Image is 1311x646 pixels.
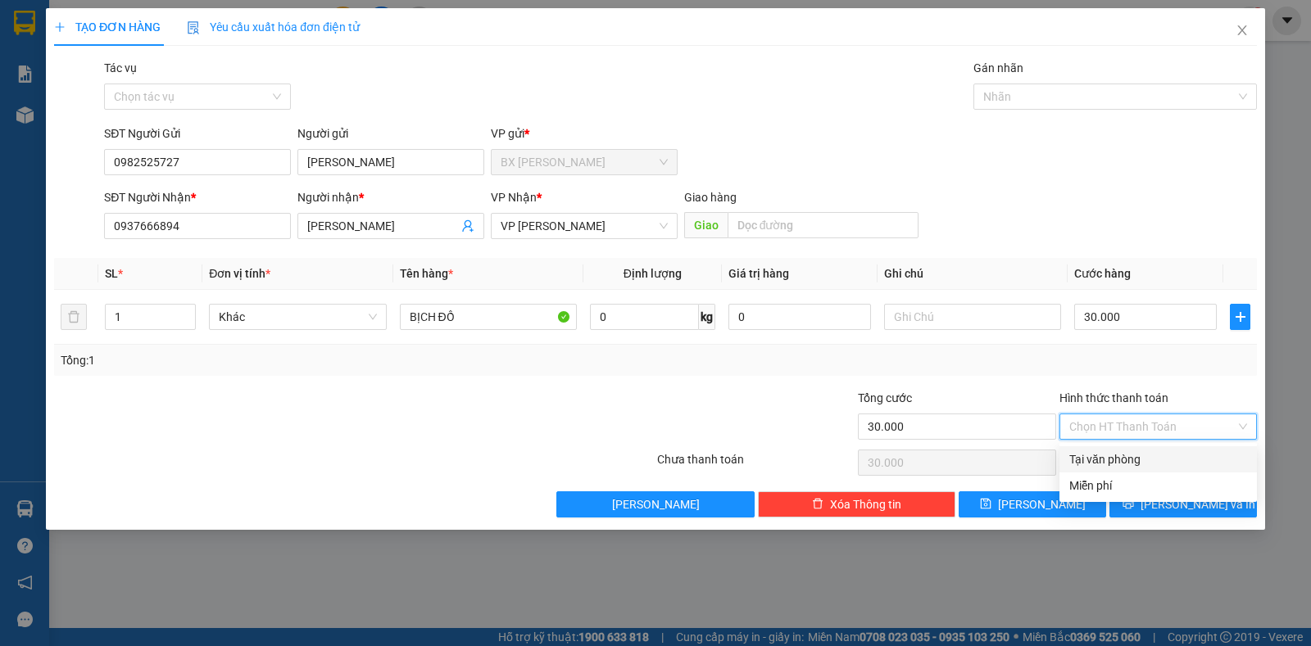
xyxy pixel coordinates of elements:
[728,304,871,330] input: 0
[461,219,474,233] span: user-add
[980,498,991,511] span: save
[14,14,145,53] div: BX [PERSON_NAME]
[187,20,360,34] span: Yêu cầu xuất hóa đơn điện tử
[104,188,291,206] div: SĐT Người Nhận
[297,124,484,142] div: Người gửi
[1230,304,1250,330] button: plus
[491,124,678,142] div: VP gửi
[14,73,145,96] div: 0977997365
[830,495,901,513] span: Xóa Thông tin
[684,212,728,238] span: Giao
[54,20,161,34] span: TẠO ĐƠN HÀNG
[501,214,668,238] span: VP Tân Bình
[61,304,87,330] button: delete
[219,305,376,329] span: Khác
[54,21,66,33] span: plus
[655,450,856,479] div: Chưa thanh toán
[157,16,196,33] span: Nhận:
[14,53,145,73] div: NGUYỆT
[157,14,288,34] div: An Sương
[1069,450,1247,468] div: Tại văn phòng
[884,304,1061,330] input: Ghi Chú
[297,188,484,206] div: Người nhận
[187,21,200,34] img: icon
[878,258,1068,290] th: Ghi chú
[973,61,1023,75] label: Gán nhãn
[728,267,789,280] span: Giá trị hàng
[959,491,1106,517] button: save[PERSON_NAME]
[1236,24,1249,37] span: close
[209,267,270,280] span: Đơn vị tính
[684,191,737,204] span: Giao hàng
[1059,391,1168,404] label: Hình thức thanh toán
[612,495,700,513] span: [PERSON_NAME]
[1219,8,1265,54] button: Close
[501,150,668,174] span: BX Tân Châu
[400,267,453,280] span: Tên hàng
[699,304,715,330] span: kg
[998,495,1086,513] span: [PERSON_NAME]
[758,491,955,517] button: deleteXóa Thông tin
[14,16,39,33] span: Gửi:
[104,124,291,142] div: SĐT Người Gửi
[728,212,919,238] input: Dọc đường
[812,498,823,511] span: delete
[104,61,137,75] label: Tác vụ
[61,351,507,369] div: Tổng: 1
[105,267,118,280] span: SL
[12,106,147,125] div: 50.000
[556,491,754,517] button: [PERSON_NAME]
[400,304,577,330] input: VD: Bàn, Ghế
[1123,498,1134,511] span: printer
[157,53,288,76] div: 0377922410
[491,191,537,204] span: VP Nhận
[858,391,912,404] span: Tổng cước
[1231,310,1250,323] span: plus
[157,34,288,53] div: OANH
[1069,477,1247,495] div: Miễn phí
[1109,491,1257,517] button: printer[PERSON_NAME] và In
[1141,495,1255,513] span: [PERSON_NAME] và In
[1074,267,1131,280] span: Cước hàng
[624,267,682,280] span: Định lượng
[12,107,38,124] span: CR :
